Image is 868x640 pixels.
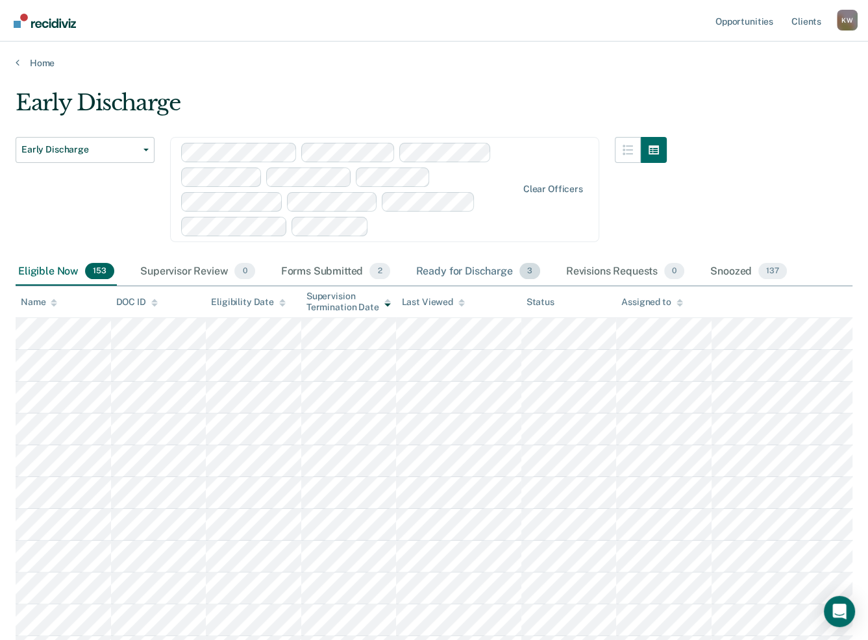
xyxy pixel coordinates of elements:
div: Ready for Discharge3 [414,258,543,286]
img: Recidiviz [14,14,76,28]
div: Name [21,297,57,308]
a: Home [16,57,852,69]
span: 3 [519,263,540,280]
button: Early Discharge [16,137,155,163]
div: Status [527,297,554,308]
div: Eligible Now153 [16,258,117,286]
div: Assigned to [621,297,682,308]
span: 0 [664,263,684,280]
div: K W [837,10,858,31]
div: Early Discharge [16,90,667,127]
div: Clear officers [523,184,583,195]
div: DOC ID [116,297,158,308]
span: 0 [234,263,254,280]
span: 153 [85,263,114,280]
span: 2 [369,263,390,280]
div: Snoozed137 [708,258,789,286]
div: Forms Submitted2 [279,258,393,286]
div: Eligibility Date [211,297,286,308]
div: Supervisor Review0 [138,258,258,286]
span: 137 [758,263,787,280]
div: Last Viewed [401,297,464,308]
span: Early Discharge [21,144,138,155]
div: Supervision Termination Date [306,291,391,313]
button: Profile dropdown button [837,10,858,31]
div: Revisions Requests0 [564,258,687,286]
div: Open Intercom Messenger [824,596,855,627]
